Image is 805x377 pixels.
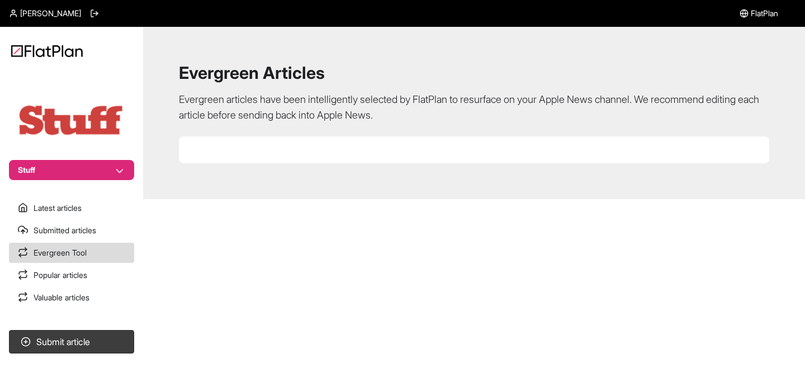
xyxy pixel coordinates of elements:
a: Evergreen Tool [9,243,134,263]
h1: Evergreen Articles [179,63,769,83]
a: [PERSON_NAME] [9,8,81,19]
a: Latest articles [9,198,134,218]
a: Popular articles [9,265,134,285]
span: [PERSON_NAME] [20,8,81,19]
img: Publication Logo [16,103,127,138]
p: Evergreen articles have been intelligently selected by FlatPlan to resurface on your Apple News c... [179,92,769,123]
span: FlatPlan [751,8,778,19]
button: Submit article [9,330,134,354]
button: Stuff [9,160,134,180]
a: Submitted articles [9,220,134,241]
img: Logo [11,45,83,57]
a: Valuable articles [9,288,134,308]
